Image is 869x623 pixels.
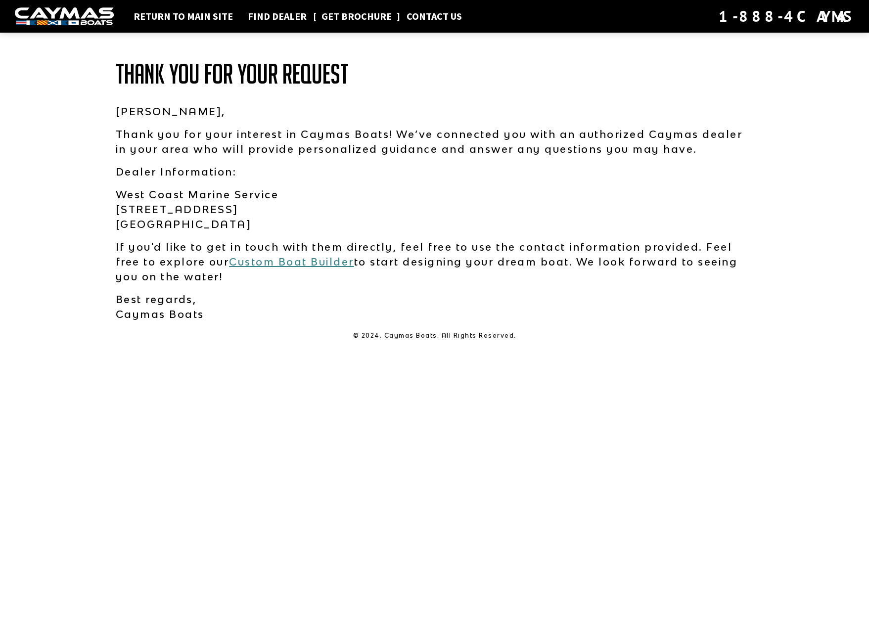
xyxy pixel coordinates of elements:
div: 1-888-4CAYMAS [719,5,854,27]
p: © 2024. Caymas Boats. All Rights Reserved. [116,331,754,340]
a: Contact Us [402,10,467,23]
a: Return to main site [129,10,238,23]
strong: Dealer Information: [116,166,237,178]
p: Thank you for your interest in Caymas Boats! We’ve connected you with an authorized Caymas dealer... [116,127,754,156]
img: white-logo-c9c8dbefe5ff5ceceb0f0178aa75bf4bb51f6bca0971e226c86eb53dfe498488.png [15,7,114,26]
p: If you'd like to get in touch with them directly, feel free to use the contact information provid... [116,239,754,284]
p: [PERSON_NAME], [116,104,754,119]
a: Custom Boat Builder [229,256,354,267]
p: West Coast Marine Service [STREET_ADDRESS] [GEOGRAPHIC_DATA] [116,187,754,231]
h1: Thank You for Your Request [116,59,754,89]
a: Get Brochure [317,10,397,23]
p: Best regards, Caymas Boats [116,292,754,321]
a: Find Dealer [243,10,312,23]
